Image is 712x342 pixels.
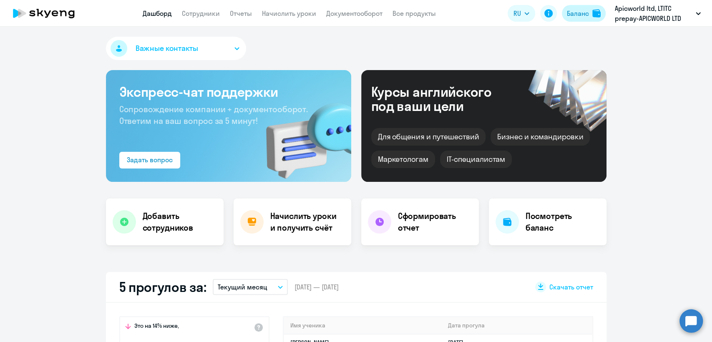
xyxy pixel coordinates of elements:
[119,152,180,168] button: Задать вопрос
[213,279,288,295] button: Текущий месяц
[143,9,172,18] a: Дашборд
[136,43,198,54] span: Важные контакты
[592,9,601,18] img: balance
[567,8,589,18] div: Баланс
[441,317,592,334] th: Дата прогула
[398,210,472,234] h4: Сформировать отчет
[254,88,351,182] img: bg-img
[294,282,339,292] span: [DATE] — [DATE]
[562,5,606,22] button: Балансbalance
[491,128,590,146] div: Бизнес и командировки
[106,37,246,60] button: Важные контакты
[134,322,179,332] span: Это на 14% ниже,
[526,210,600,234] h4: Посмотреть баланс
[611,3,705,23] button: Apicworld ltd, LTITC prepay-APICWORLD LTD
[371,85,514,113] div: Курсы английского под ваши цели
[230,9,252,18] a: Отчеты
[392,9,436,18] a: Все продукты
[371,128,486,146] div: Для общения и путешествий
[119,83,338,100] h3: Экспресс-чат поддержки
[218,282,267,292] p: Текущий месяц
[371,151,435,168] div: Маркетологам
[270,210,343,234] h4: Начислить уроки и получить счёт
[513,8,521,18] span: RU
[508,5,535,22] button: RU
[127,155,173,165] div: Задать вопрос
[284,317,442,334] th: Имя ученика
[119,279,206,295] h2: 5 прогулов за:
[549,282,593,292] span: Скачать отчет
[262,9,316,18] a: Начислить уроки
[143,210,217,234] h4: Добавить сотрудников
[119,104,308,126] span: Сопровождение компании + документооборот. Ответим на ваш вопрос за 5 минут!
[440,151,512,168] div: IT-специалистам
[182,9,220,18] a: Сотрудники
[326,9,382,18] a: Документооборот
[615,3,692,23] p: Apicworld ltd, LTITC prepay-APICWORLD LTD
